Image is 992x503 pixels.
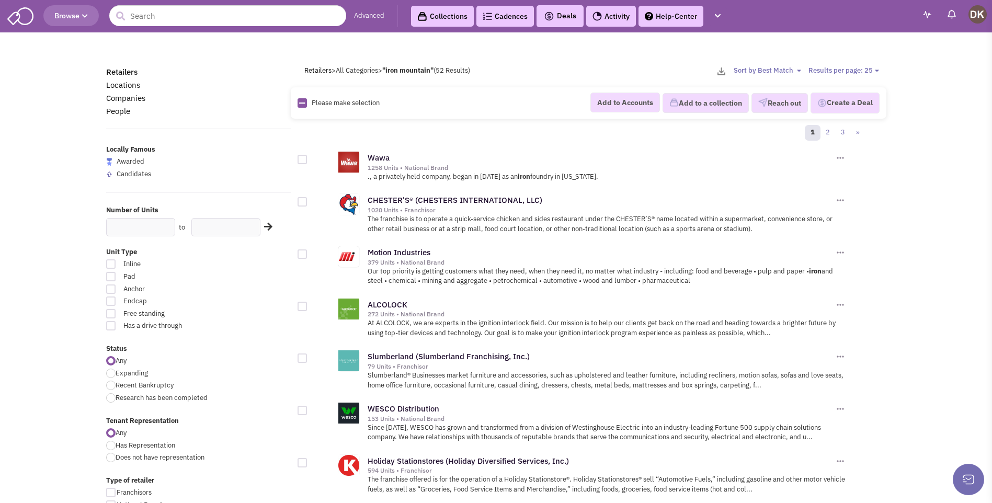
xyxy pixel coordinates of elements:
[106,145,291,155] label: Locally Famous
[368,310,834,318] div: 272 Units • National Brand
[368,318,846,338] p: At ALCOLOCK, we are experts in the ignition interlock field. Our mission is to help our clients g...
[663,93,749,113] button: Add to a collection
[106,247,291,257] label: Unit Type
[368,362,834,371] div: 79 Units • Franchisor
[7,5,33,25] img: SmartAdmin
[117,169,151,178] span: Candidates
[117,284,233,294] span: Anchor
[43,5,99,26] button: Browse
[368,258,834,267] div: 379 Units • National Brand
[518,172,530,181] b: iron
[106,416,291,426] label: Tenant Representation
[368,423,846,442] p: Since [DATE], WESCO has grown and transformed from a division of Westinghouse Electric into an in...
[117,321,233,331] span: Has a drive through
[483,13,492,20] img: Cadences_logo.png
[298,98,307,108] img: Rectangle.png
[116,393,208,402] span: Research has been completed
[116,369,148,378] span: Expanding
[817,97,827,109] img: Deal-Dollar.png
[116,441,175,450] span: Has Representation
[116,356,127,365] span: Any
[117,296,233,306] span: Endcap
[368,172,846,182] p: ., a privately held company, began in [DATE] as an foundry in [US_STATE].
[368,475,846,494] p: The franchise offered is for the operation of a Holiday Stationstore®. Holiday Stationstores® sel...
[645,12,653,20] img: help.png
[106,106,130,116] a: People
[378,66,382,75] span: >
[417,12,427,21] img: icon-collection-lavender-black.svg
[368,466,834,475] div: 594 Units • Franchisor
[117,157,144,166] span: Awarded
[106,67,138,77] a: Retailers
[117,309,233,319] span: Free standing
[368,300,407,310] a: ALCOLOCK
[805,125,820,141] a: 1
[669,98,679,107] img: icon-collection-lavender.png
[368,153,390,163] a: Wawa
[544,11,576,20] span: Deals
[106,205,291,215] label: Number of Units
[758,98,768,107] img: VectorPaper_Plane.png
[117,272,233,282] span: Pad
[544,10,554,22] img: icon-deals.svg
[332,66,336,75] span: >
[106,171,112,177] img: locallyfamous-upvote.png
[590,93,660,112] button: Add to Accounts
[257,220,274,234] div: Search Nearby
[850,125,865,141] a: »
[106,158,112,166] img: locallyfamous-largeicon.png
[117,259,233,269] span: Inline
[368,404,439,414] a: WESCO Distribution
[968,5,987,24] img: Donnie Keller
[368,195,542,205] a: CHESTER'S® (CHESTERS INTERNATIONAL, LLC)
[106,93,145,103] a: Companies
[717,67,725,75] img: download-2-24.png
[368,164,834,172] div: 1258 Units • National Brand
[811,93,880,113] button: Create a Deal
[106,344,291,354] label: Status
[368,206,834,214] div: 1020 Units • Franchisor
[106,476,291,486] label: Type of retailer
[368,267,846,286] p: Our top priority is getting customers what they need, when they need it, no matter what industry ...
[106,80,140,90] a: Locations
[354,11,384,21] a: Advanced
[411,6,474,27] a: Collections
[476,6,534,27] a: Cadences
[809,267,822,276] b: iron
[541,9,579,23] button: Deals
[820,125,836,141] a: 2
[368,351,530,361] a: Slumberland (Slumberland Franchising, Inc.)
[54,11,88,20] span: Browse
[179,223,185,233] label: to
[368,415,834,423] div: 153 Units • National Brand
[304,66,332,75] a: Retailers
[751,93,808,113] button: Reach out
[116,453,204,462] span: Does not have representation
[109,5,346,26] input: Search
[835,125,851,141] a: 3
[368,371,846,390] p: Slumberland® Businesses market furniture and accessories, such as upholstered and leather furnitu...
[116,428,127,437] span: Any
[368,247,430,257] a: Motion Industries
[368,214,846,234] p: The franchise is to operate a quick-service chicken and sides restaurant under the CHESTER’S® nam...
[638,6,703,27] a: Help-Center
[586,6,636,27] a: Activity
[336,66,470,75] span: All Categories (52 Results)
[368,456,569,466] a: Holiday Stationstores (Holiday Diversified Services, Inc.)
[117,488,152,497] span: Franchisors
[382,66,434,75] b: "iron mountain"
[312,98,380,107] span: Please make selection
[592,12,602,21] img: Activity.png
[116,381,174,390] span: Recent Bankruptcy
